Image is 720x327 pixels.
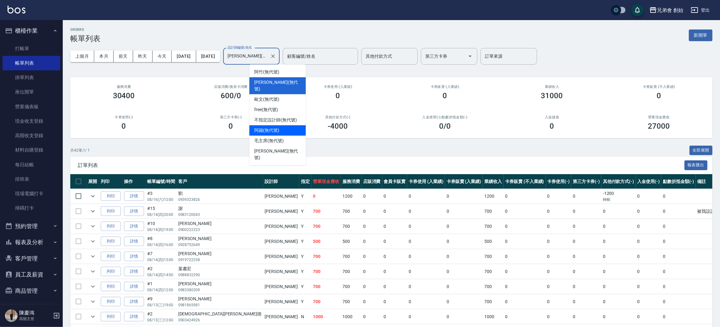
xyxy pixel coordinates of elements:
[506,85,598,89] h2: 業績收入
[178,281,261,287] div: [PERSON_NAME]
[178,311,261,317] div: [DEMOGRAPHIC_DATA][PERSON_NAME]德
[661,174,696,189] th: 點數折抵金額(-)
[483,219,503,234] td: 700
[647,4,686,17] button: 兄弟會 創始
[147,227,175,233] p: 08/14 (四) 19:00
[546,294,572,309] td: 0
[124,222,144,231] a: 詳情
[546,174,572,189] th: 卡券使用(-)
[292,85,384,89] h2: 卡券使用 (入業績)
[8,6,25,13] img: Logo
[407,264,445,279] td: 0
[636,279,662,294] td: 0
[146,249,177,264] td: #7
[503,309,545,324] td: 0
[601,234,636,249] td: 0
[3,99,60,114] a: 營業儀表板
[254,148,301,161] span: [PERSON_NAME] (無代號)
[172,51,196,62] button: [DATE]
[299,264,311,279] td: Y
[254,69,279,75] span: 阿竹 (無代號)
[636,264,662,279] td: 0
[439,122,451,131] h3: 0 /0
[445,189,483,204] td: 0
[636,249,662,264] td: 0
[483,309,503,324] td: 1000
[146,219,177,234] td: #10
[70,34,100,43] h3: 帳單列表
[178,250,261,257] div: [PERSON_NAME]
[546,309,572,324] td: 0
[503,264,545,279] td: 0
[636,189,662,204] td: 0
[263,309,299,324] td: [PERSON_NAME]
[571,174,601,189] th: 第三方卡券(-)
[341,294,362,309] td: 700
[636,294,662,309] td: 0
[407,189,445,204] td: 0
[661,264,696,279] td: 0
[341,204,362,219] td: 700
[601,279,636,294] td: 0
[601,189,636,204] td: -1200
[483,204,503,219] td: 700
[503,174,545,189] th: 卡券販賣 (不入業績)
[299,249,311,264] td: Y
[178,265,261,272] div: 葉書宏
[3,128,60,143] a: 高階收支登錄
[601,174,636,189] th: 其他付款方式(-)
[483,249,503,264] td: 700
[254,106,278,113] span: free (無代號)
[78,85,170,89] h3: 服務消費
[399,85,491,89] h2: 卡券販賣 (入業績)
[101,297,121,307] button: 列印
[661,294,696,309] td: 0
[147,287,175,293] p: 08/14 (四) 12:00
[311,294,341,309] td: 700
[178,190,261,197] div: 劉
[445,249,483,264] td: 0
[124,312,144,322] a: 詳情
[147,302,175,308] p: 08/13 (三) 19:00
[311,264,341,279] td: 700
[685,162,708,168] a: 報表匯出
[3,201,60,215] a: 掃碼打卡
[299,294,311,309] td: Y
[341,174,362,189] th: 服務消費
[685,160,708,170] button: 報表匯出
[178,287,261,293] p: 0983380309
[571,294,601,309] td: 0
[571,219,601,234] td: 0
[196,51,220,62] button: [DATE]
[503,249,545,264] td: 0
[546,264,572,279] td: 0
[124,282,144,292] a: 詳情
[407,294,445,309] td: 0
[445,204,483,219] td: 0
[657,6,683,14] div: 兄弟會 創始
[178,317,261,323] p: 0903424926
[147,257,175,263] p: 08/14 (四) 15:00
[483,189,503,204] td: 1200
[362,294,382,309] td: 0
[124,267,144,276] a: 詳情
[146,264,177,279] td: #2
[601,264,636,279] td: 0
[146,279,177,294] td: #1
[382,189,407,204] td: 0
[328,122,348,131] h3: -4000
[382,204,407,219] td: 0
[299,309,311,324] td: N
[263,204,299,219] td: [PERSON_NAME]
[88,312,98,321] button: expand row
[101,206,121,216] button: 列印
[88,267,98,276] button: expand row
[341,264,362,279] td: 700
[299,234,311,249] td: Y
[503,279,545,294] td: 0
[311,234,341,249] td: 500
[124,237,144,246] a: 詳情
[3,172,60,186] a: 排班表
[19,310,51,316] h5: 陳慶鴻
[571,204,601,219] td: 0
